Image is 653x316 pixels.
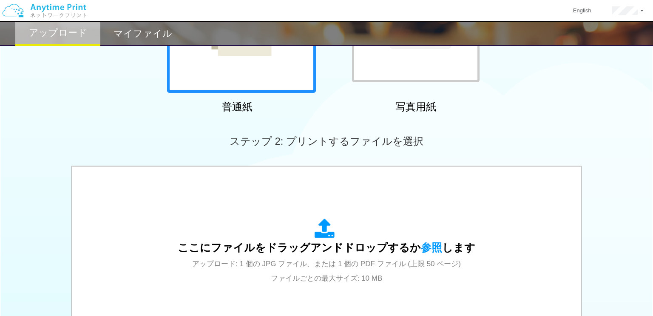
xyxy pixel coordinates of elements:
[114,29,172,39] h2: マイファイル
[192,260,461,282] span: アップロード: 1 個の JPG ファイル、または 1 個の PDF ファイル (上限 50 ページ) ファイルごとの最大サイズ: 10 MB
[163,101,312,112] h2: 普通紙
[421,241,442,253] span: 参照
[230,135,423,147] span: ステップ 2: プリントするファイルを選択
[29,28,87,38] h2: アップロード
[341,101,490,112] h2: 写真用紙
[178,241,475,253] span: ここにファイルをドラッグアンドドロップするか します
